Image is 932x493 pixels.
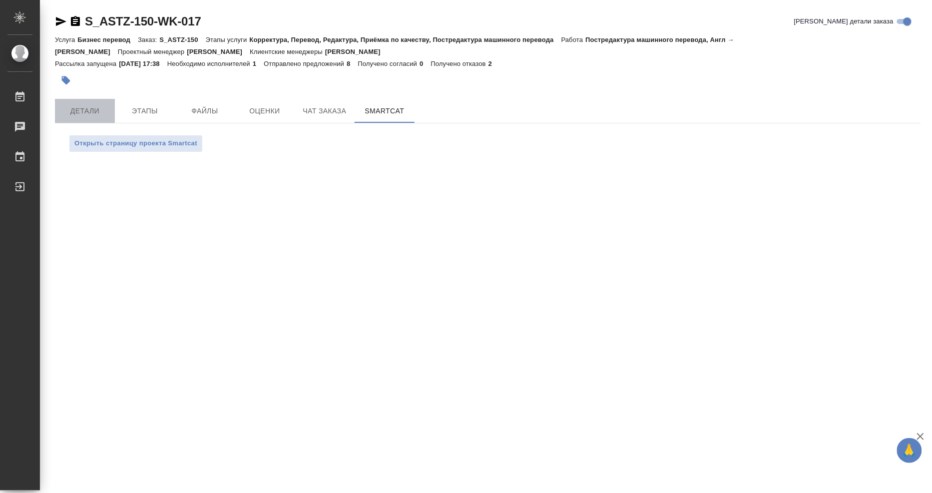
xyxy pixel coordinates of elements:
[264,60,347,67] p: Отправлено предложений
[69,135,203,152] button: Открыть страницу проекта Smartcat
[206,36,250,43] p: Этапы услуги
[431,60,488,67] p: Получено отказов
[325,48,388,55] p: [PERSON_NAME]
[181,105,229,117] span: Файлы
[347,60,358,67] p: 8
[69,15,81,27] button: Скопировать ссылку
[250,36,561,43] p: Корректура, Перевод, Редактура, Приёмка по качеству, Постредактура машинного перевода
[61,105,109,117] span: Детали
[420,60,431,67] p: 0
[85,14,201,28] a: S_ASTZ-150-WK-017
[241,105,289,117] span: Оценки
[55,15,67,27] button: Скопировать ссылку для ЯМессенджера
[77,36,138,43] p: Бизнес перевод
[253,60,264,67] p: 1
[561,36,586,43] p: Работа
[138,36,159,43] p: Заказ:
[187,48,250,55] p: [PERSON_NAME]
[794,16,894,26] span: [PERSON_NAME] детали заказа
[250,48,325,55] p: Клиентские менеджеры
[361,105,409,117] span: SmartCat
[301,105,349,117] span: Чат заказа
[897,438,922,463] button: 🙏
[488,60,499,67] p: 2
[74,138,197,149] span: Открыть страницу проекта Smartcat
[118,48,187,55] p: Проектный менеджер
[121,105,169,117] span: Этапы
[159,36,205,43] p: S_ASTZ-150
[55,36,77,43] p: Услуга
[55,60,119,67] p: Рассылка запущена
[119,60,167,67] p: [DATE] 17:38
[167,60,253,67] p: Необходимо исполнителей
[358,60,420,67] p: Получено согласий
[55,69,77,91] button: Добавить тэг
[901,440,918,461] span: 🙏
